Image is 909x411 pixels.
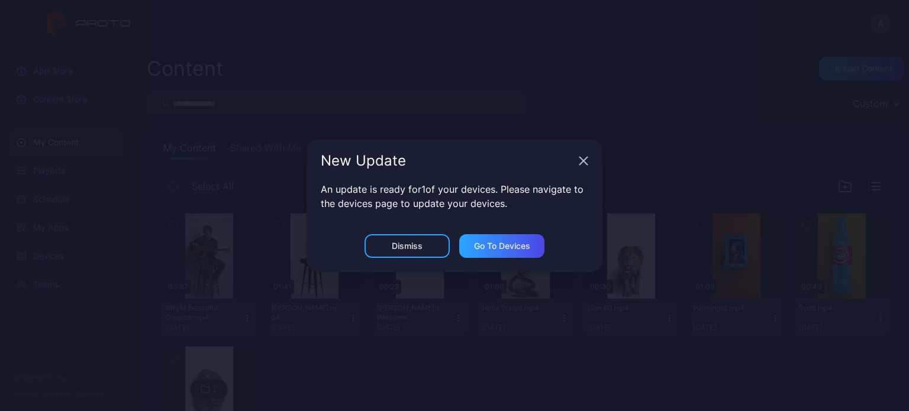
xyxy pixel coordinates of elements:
button: Go to devices [459,234,544,258]
div: Go to devices [474,241,530,251]
div: Dismiss [392,241,423,251]
button: Dismiss [365,234,450,258]
p: An update is ready for 1 of your devices. Please navigate to the devices page to update your devi... [321,182,588,211]
div: New Update [321,154,574,168]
